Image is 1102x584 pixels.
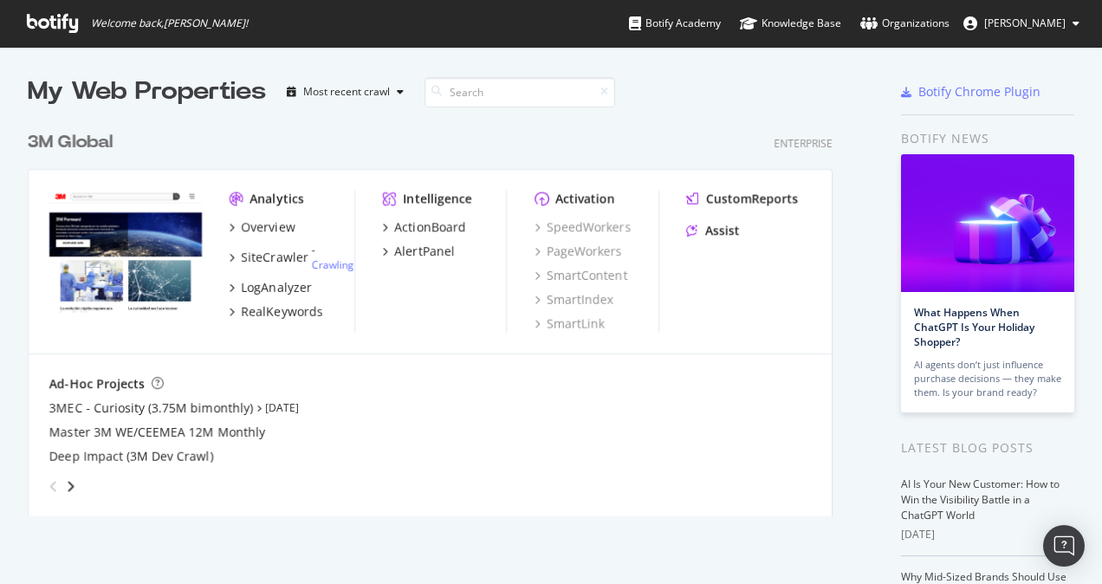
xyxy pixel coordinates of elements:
[49,191,202,312] img: www.command.com
[242,218,295,236] div: Overview
[950,10,1093,37] button: [PERSON_NAME]
[687,222,740,239] a: Assist
[535,267,627,284] a: SmartContent
[250,191,304,208] div: Analytics
[242,249,308,266] div: SiteCrawler
[28,130,120,155] a: 3M Global
[395,243,455,260] div: AlertPanel
[706,191,799,208] div: CustomReports
[383,243,455,260] a: AlertPanel
[687,191,799,208] a: CustomReports
[49,375,145,393] div: Ad-Hoc Projects
[49,399,253,417] a: 3MEC - Curiosity (3.75M bimonthly)
[535,315,605,333] a: SmartLink
[230,303,323,321] a: RealKeywords
[242,279,312,296] div: LogAnalyzer
[555,191,615,208] div: Activation
[740,15,841,32] div: Knowledge Base
[49,448,213,465] a: Deep Impact (3M Dev Crawl)
[28,109,846,516] div: grid
[1043,525,1085,567] div: Open Intercom Messenger
[901,154,1074,292] img: What Happens When ChatGPT Is Your Holiday Shopper?
[901,83,1040,101] a: Botify Chrome Plugin
[280,78,411,106] button: Most recent crawl
[705,222,740,239] div: Assist
[901,527,1074,542] div: [DATE]
[242,303,323,321] div: RealKeywords
[901,438,1074,457] div: Latest Blog Posts
[42,472,65,500] div: angle-left
[425,77,615,107] input: Search
[49,424,265,441] a: Master 3M WE/CEEMEA 12M Monthly
[91,16,248,30] span: Welcome back, [PERSON_NAME] !
[65,477,77,495] div: angle-right
[230,279,312,296] a: LogAnalyzer
[535,243,622,260] a: PageWorkers
[914,358,1061,399] div: AI agents don’t just influence purchase decisions — they make them. Is your brand ready?
[312,243,354,272] div: -
[395,218,466,236] div: ActionBoard
[28,75,266,109] div: My Web Properties
[535,291,613,308] a: SmartIndex
[984,16,1066,30] span: eric Butterwick
[28,130,113,155] div: 3M Global
[914,305,1034,349] a: What Happens When ChatGPT Is Your Holiday Shopper?
[918,83,1040,101] div: Botify Chrome Plugin
[265,400,299,415] a: [DATE]
[303,87,390,97] div: Most recent crawl
[404,191,472,208] div: Intelligence
[901,129,1074,148] div: Botify news
[312,257,354,272] a: Crawling
[230,243,354,272] a: SiteCrawler- Crawling
[629,15,721,32] div: Botify Academy
[230,218,295,236] a: Overview
[535,218,631,236] a: SpeedWorkers
[860,15,950,32] div: Organizations
[383,218,466,236] a: ActionBoard
[901,477,1060,522] a: AI Is Your New Customer: How to Win the Visibility Battle in a ChatGPT World
[774,136,833,151] div: Enterprise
